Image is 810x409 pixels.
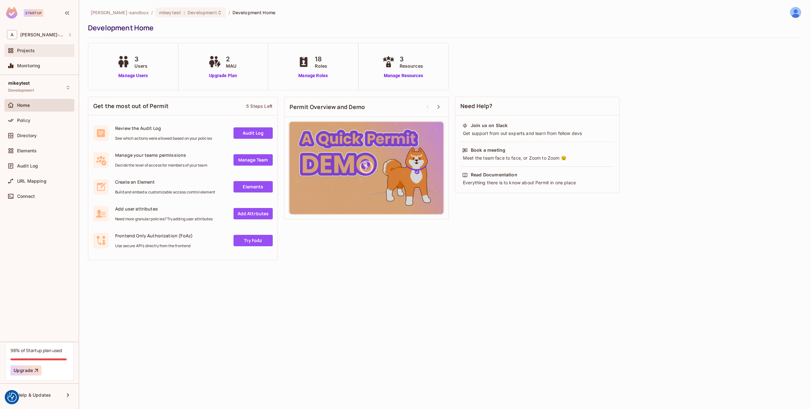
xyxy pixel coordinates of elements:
[234,127,273,139] a: Audit Log
[790,7,801,18] img: Mikey Forbes
[115,152,207,158] span: Manage your teams permissions
[17,118,30,123] span: Policy
[159,9,181,15] span: mikeytest
[115,190,215,195] span: Build and embed a customizable access control element
[17,48,35,53] span: Projects
[10,347,62,353] div: 98% of Startup plan used
[115,136,212,141] span: See which actions were allowed based on your policies
[115,125,212,131] span: Review the Audit Log
[115,243,193,248] span: Use secure API's directly from the frontend
[233,9,275,15] span: Development Home
[17,163,38,168] span: Audit Log
[8,88,34,93] span: Development
[115,72,151,79] a: Manage Users
[400,54,423,64] span: 3
[462,130,612,137] div: Get support from out experts and learn from fellow devs
[228,9,230,15] li: /
[460,102,493,110] span: Need Help?
[17,103,30,108] span: Home
[234,181,273,192] a: Elements
[115,206,213,212] span: Add user attributes
[17,133,37,138] span: Directory
[7,393,17,402] button: Consent Preferences
[400,63,423,69] span: Resources
[17,148,37,153] span: Elements
[90,9,149,15] span: the active workspace
[226,63,236,69] span: MAU
[17,194,35,199] span: Connect
[290,103,365,111] span: Permit Overview and Demo
[7,393,17,402] img: Revisit consent button
[462,180,612,186] div: Everything there is to know about Permit in one place
[7,30,17,39] span: A
[315,54,327,64] span: 18
[315,63,327,69] span: Roles
[93,102,169,110] span: Get the most out of Permit
[6,7,17,19] img: SReyMgAAAABJRU5ErkJggg==
[115,217,213,222] span: Need more granular policies? Try adding user attributes
[24,9,43,17] div: Startup
[20,32,65,37] span: Workspace: alex-trustflight-sandbox
[10,365,41,375] button: Upgrade
[471,147,505,153] div: Book a meeting
[183,10,185,15] span: :
[17,393,51,398] span: Help & Updates
[226,54,236,64] span: 2
[471,122,508,129] div: Join us on Slack
[115,163,207,168] span: Decide the level of access for members of your team
[234,208,273,219] a: Add Attrbutes
[234,235,273,246] a: Try FoAz
[17,63,40,68] span: Monitoring
[134,63,147,69] span: Users
[246,103,272,109] div: 5 Steps Left
[115,233,193,239] span: Frontend Only Authorization (FoAz)
[188,9,217,15] span: Development
[134,54,147,64] span: 3
[296,72,330,79] a: Manage Roles
[17,179,47,184] span: URL Mapping
[8,81,30,86] span: mikeytest
[234,154,273,166] a: Manage Team
[462,155,612,161] div: Meet the team face to face, or Zoom to Zoom 😉
[115,179,215,185] span: Create an Element
[151,9,153,15] li: /
[381,72,426,79] a: Manage Resources
[88,23,798,33] div: Development Home
[207,72,240,79] a: Upgrade Plan
[471,172,517,178] div: Read Documentation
